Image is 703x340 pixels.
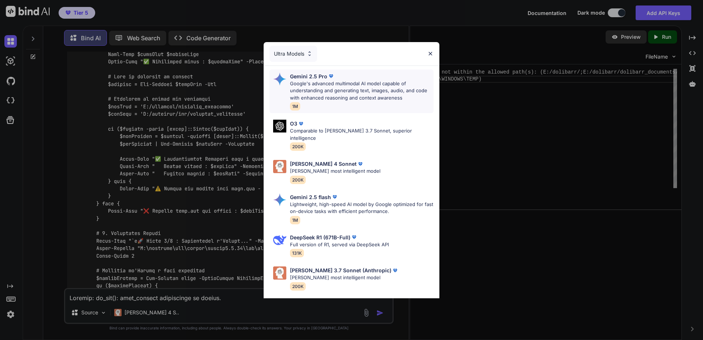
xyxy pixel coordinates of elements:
img: premium [391,267,399,274]
p: [PERSON_NAME] 4 Sonnet [290,160,357,168]
span: 200K [290,142,306,151]
p: [PERSON_NAME] most intelligent model [290,168,380,175]
p: O3 [290,120,297,127]
img: Pick Models [273,160,286,173]
img: Pick Models [306,51,313,57]
span: 1M [290,216,300,224]
span: 1M [290,102,300,111]
img: premium [357,160,364,168]
p: Comparable to [PERSON_NAME] 3.7 Sonnet, superior intelligence [290,127,434,142]
img: Pick Models [273,120,286,132]
img: premium [331,193,338,201]
img: Pick Models [273,233,286,247]
img: close [427,51,434,57]
p: [PERSON_NAME] 3.7 Sonnet (Anthropic) [290,266,391,274]
p: Gemini 2.5 flash [290,193,331,201]
p: DeepSeek R1 (671B-Full) [290,233,350,241]
img: premium [327,72,335,80]
span: 200K [290,282,306,291]
p: Google's advanced multimodal AI model capable of understanding and generating text, images, audio... [290,80,434,102]
img: Pick Models [273,193,286,206]
span: 131K [290,249,304,257]
img: Pick Models [273,72,286,86]
img: Pick Models [273,266,286,280]
p: Lightweight, high-speed AI model by Google optimized for fast on-device tasks with efficient perf... [290,201,434,215]
p: Full version of R1, served via DeepSeek API [290,241,389,249]
div: Ultra Models [269,46,317,62]
p: [PERSON_NAME] most intelligent model [290,274,399,281]
img: premium [350,233,358,241]
span: 200K [290,176,306,184]
img: premium [297,120,305,127]
p: Gemini 2.5 Pro [290,72,327,80]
